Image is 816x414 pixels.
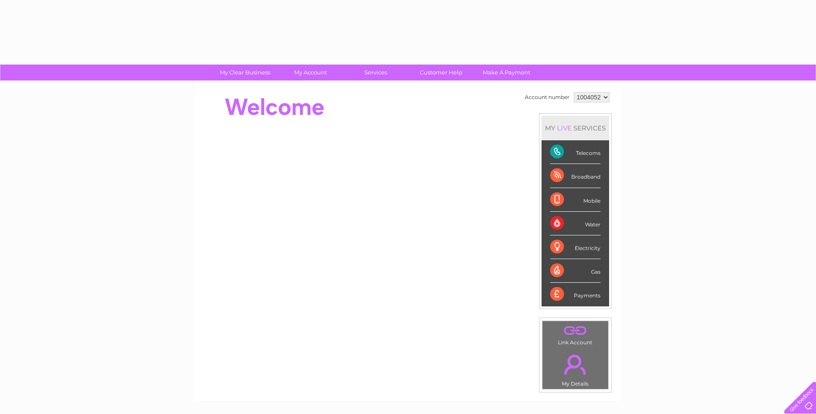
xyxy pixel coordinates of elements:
a: . [545,349,606,380]
div: Payments [550,283,600,306]
div: Broadband [550,164,600,188]
td: Link Account [542,321,609,348]
div: Electricity [550,235,600,259]
a: . [545,323,606,338]
td: My Details [542,347,609,389]
a: Make A Payment [471,65,542,80]
a: My Account [275,65,346,80]
div: Telecoms [550,140,600,164]
a: Services [340,65,411,80]
div: LIVE [555,124,573,132]
div: Water [550,212,600,235]
div: Mobile [550,188,600,212]
td: Account number [523,90,572,105]
div: MY SERVICES [542,116,609,140]
div: Gas [550,259,600,283]
a: Customer Help [406,65,477,80]
a: My Clear Business [209,65,280,80]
